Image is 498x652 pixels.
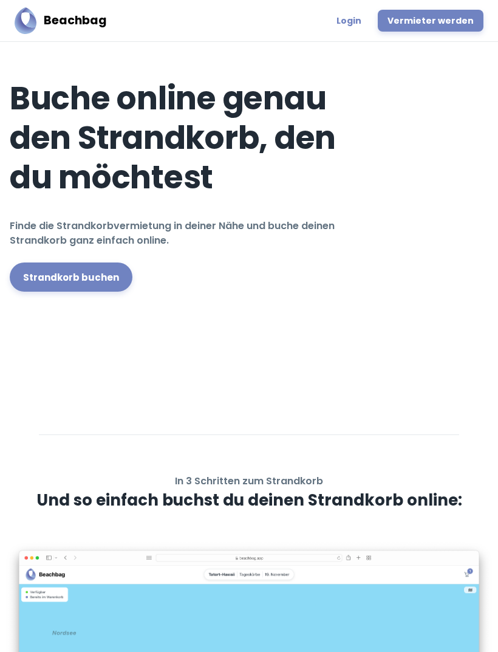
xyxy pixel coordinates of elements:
[10,219,344,248] h6: Finde die Strandkorbvermietung in deiner Nähe und buche deinen Strandkorb ganz einfach online.
[10,78,374,204] h1: Buche online genau den Strandkorb, den du möchtest
[15,7,36,34] img: Beachbag
[19,474,479,489] h6: In 3 Schritten zum Strandkorb
[44,12,107,30] h5: Beachbag
[378,10,483,32] a: Vermieter werden
[10,263,132,292] a: Strandkorb buchen
[329,10,368,32] a: Login
[19,489,479,512] h3: Und so einfach buchst du deinen Strandkorb online:
[15,7,107,34] a: BeachbagBeachbag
